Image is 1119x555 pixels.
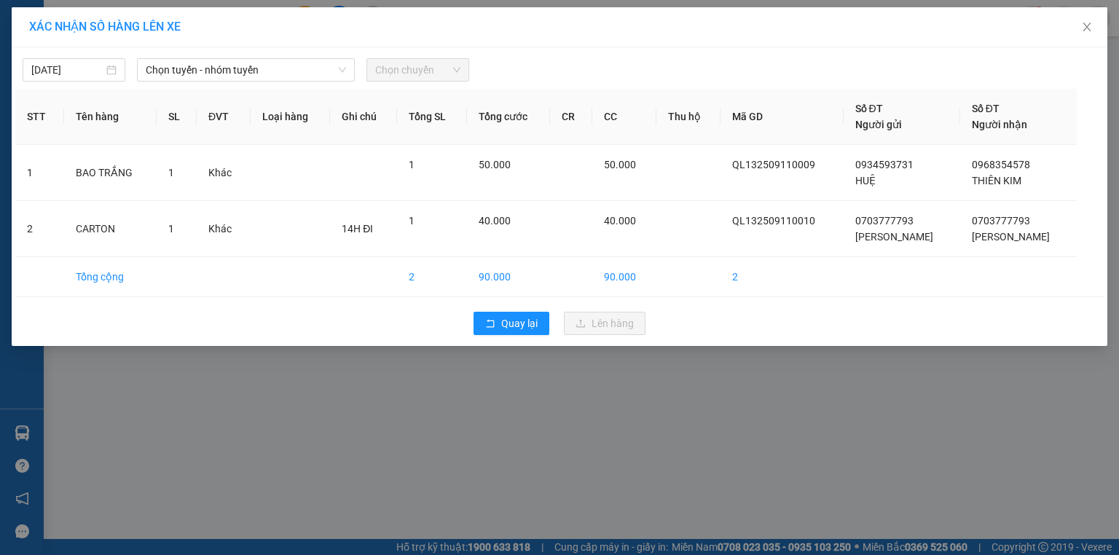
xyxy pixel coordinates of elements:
[157,89,197,145] th: SL
[604,215,636,227] span: 40.000
[604,159,636,170] span: 50.000
[409,159,415,170] span: 1
[855,119,902,130] span: Người gửi
[1067,7,1107,48] button: Close
[732,159,815,170] span: QL132509110009
[474,312,549,335] button: rollbackQuay lại
[479,159,511,170] span: 50.000
[64,257,157,297] td: Tổng cộng
[732,215,815,227] span: QL132509110010
[550,89,592,145] th: CR
[15,201,64,257] td: 2
[592,89,656,145] th: CC
[409,215,415,227] span: 1
[972,231,1050,243] span: [PERSON_NAME]
[197,145,251,201] td: Khác
[564,312,645,335] button: uploadLên hàng
[721,89,843,145] th: Mã GD
[168,223,174,235] span: 1
[31,62,103,78] input: 11/09/2025
[972,215,1030,227] span: 0703777793
[592,257,656,297] td: 90.000
[7,7,211,86] li: [PERSON_NAME][GEOGRAPHIC_DATA]
[467,257,550,297] td: 90.000
[29,20,181,34] span: XÁC NHẬN SỐ HÀNG LÊN XE
[251,89,331,145] th: Loại hàng
[855,175,876,186] span: HUỆ
[64,201,157,257] td: CARTON
[15,145,64,201] td: 1
[197,201,251,257] td: Khác
[972,159,1030,170] span: 0968354578
[342,223,373,235] span: 14H ĐI
[146,59,346,81] span: Chọn tuyến - nhóm tuyến
[721,257,843,297] td: 2
[501,315,538,331] span: Quay lại
[338,66,347,74] span: down
[7,103,101,119] li: VP VP QL13
[397,89,467,145] th: Tổng SL
[330,89,397,145] th: Ghi chú
[1081,21,1093,33] span: close
[972,103,1000,114] span: Số ĐT
[101,103,194,151] li: VP VP [GEOGRAPHIC_DATA]
[375,59,460,81] span: Chọn chuyến
[197,89,251,145] th: ĐVT
[168,167,174,178] span: 1
[15,89,64,145] th: STT
[972,175,1021,186] span: THIÊN KIM
[855,159,914,170] span: 0934593731
[485,318,495,330] span: rollback
[656,89,721,145] th: Thu hộ
[972,119,1027,130] span: Người nhận
[64,89,157,145] th: Tên hàng
[479,215,511,227] span: 40.000
[855,103,883,114] span: Số ĐT
[397,257,467,297] td: 2
[855,231,933,243] span: [PERSON_NAME]
[855,215,914,227] span: 0703777793
[64,145,157,201] td: BAO TRẮNG
[467,89,550,145] th: Tổng cước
